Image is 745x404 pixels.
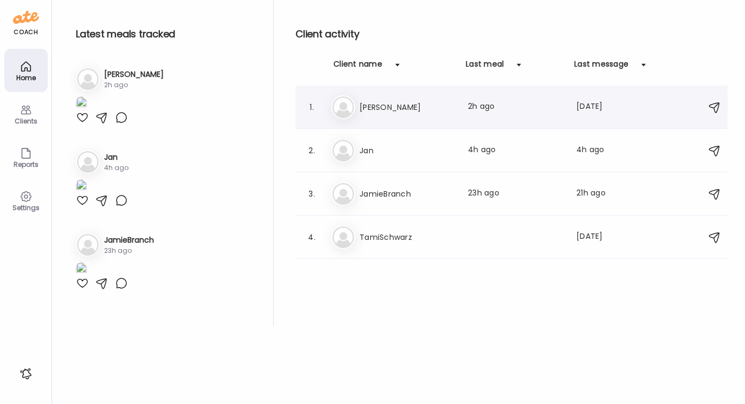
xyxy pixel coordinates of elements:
h3: [PERSON_NAME] [104,69,164,80]
div: Last meal [466,58,504,76]
h3: JamieBranch [104,234,154,246]
div: 21h ago [576,187,619,200]
div: Settings [7,204,46,211]
div: 2h ago [468,101,563,114]
img: bg-avatar-default.svg [332,140,354,161]
h3: Jan [104,152,129,163]
h2: Latest meals tracked [76,26,256,42]
img: bg-avatar-default.svg [77,234,99,256]
div: [DATE] [576,101,619,114]
div: 4h ago [468,144,563,157]
div: 1. [305,101,318,114]
div: [DATE] [576,231,619,244]
div: Reports [7,161,46,168]
div: Last message [574,58,628,76]
img: bg-avatar-default.svg [77,68,99,90]
img: bg-avatar-default.svg [332,96,354,118]
div: 3. [305,187,318,200]
div: 4. [305,231,318,244]
img: bg-avatar-default.svg [332,183,354,205]
div: coach [14,28,38,37]
h3: Jan [359,144,455,157]
img: images%2FXImTVQBs16eZqGQ4AKMzePIDoFr2%2FmVZ2RHXxVZm1ukf07zzX%2FNTOpjH7YtvVT8uqMhFOE_1080 [76,262,87,277]
div: 2. [305,144,318,157]
div: Clients [7,118,46,125]
div: Home [7,74,46,81]
img: images%2F34M9xvfC7VOFbuVuzn79gX2qEI22%2FuG44ihsoJUFtsbiYSIZS%2FWtUoRiUZkjt1R7h6Pay6_1080 [76,96,87,111]
img: ate [13,9,39,26]
div: 23h ago [468,187,563,200]
h3: [PERSON_NAME] [359,101,455,114]
div: 4h ago [104,163,129,173]
h3: JamieBranch [359,187,455,200]
h3: TamiSchwarz [359,231,455,244]
img: images%2FgxsDnAh2j9WNQYhcT5jOtutxUNC2%2Fx5qNk9WQVr68F4Qt9zmQ%2FoMtT9ebDihYSNiUDQPV0_1080 [76,179,87,194]
div: Client name [333,58,382,76]
h2: Client activity [296,26,728,42]
div: 4h ago [576,144,619,157]
div: 2h ago [104,80,164,90]
div: 23h ago [104,246,154,256]
img: bg-avatar-default.svg [332,226,354,248]
img: bg-avatar-default.svg [77,151,99,173]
